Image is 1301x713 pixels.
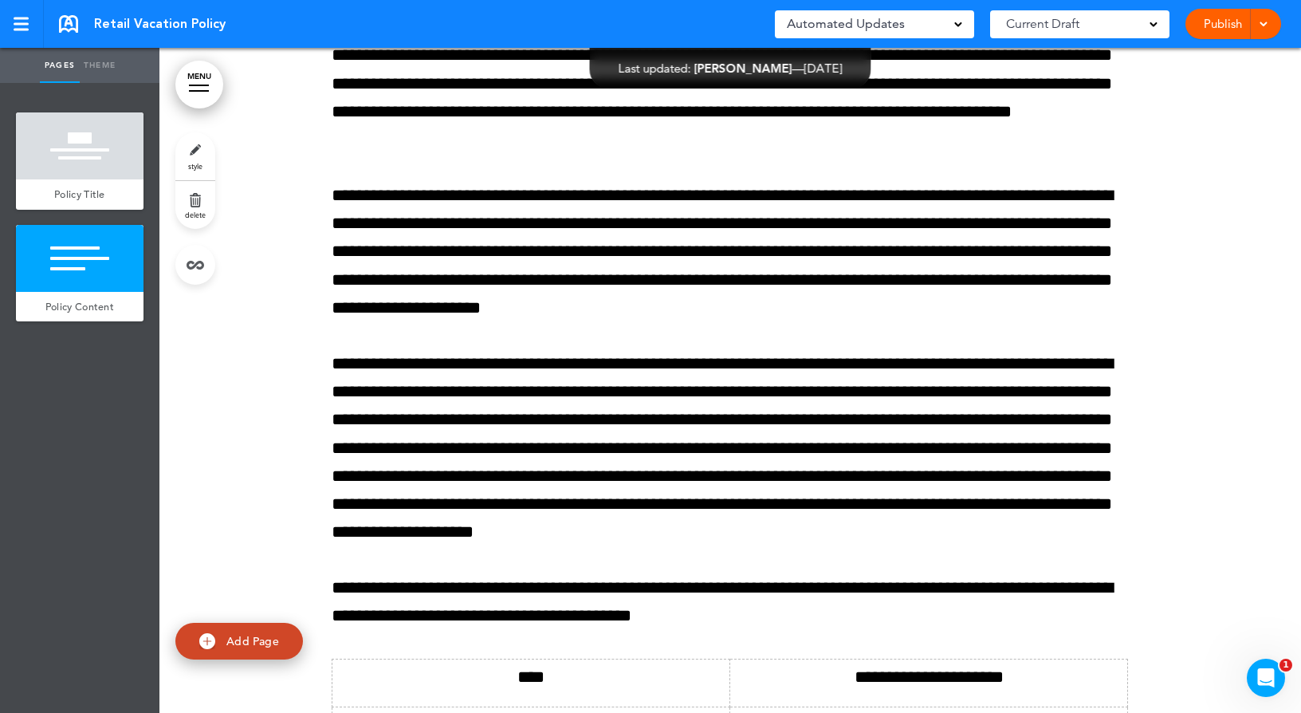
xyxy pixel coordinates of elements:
a: Add Page [175,623,303,660]
a: Publish [1197,9,1248,39]
a: delete [175,181,215,229]
span: [DATE] [804,61,843,76]
a: Policy Content [16,292,143,322]
span: Automated Updates [787,13,905,35]
span: Policy Content [45,300,114,313]
span: Current Draft [1006,13,1079,35]
a: MENU [175,61,223,108]
a: Pages [40,48,80,83]
span: Retail Vacation Policy [94,15,226,33]
span: 1 [1279,659,1292,672]
span: Policy Title [54,187,105,201]
span: [PERSON_NAME] [694,61,792,76]
a: Theme [80,48,120,83]
a: style [175,132,215,180]
span: delete [185,210,206,219]
span: Last updated: [619,61,691,76]
div: — [619,62,843,74]
iframe: Intercom live chat [1247,659,1285,697]
img: add.svg [199,633,215,649]
span: Add Page [226,634,279,648]
a: Policy Title [16,179,143,210]
span: style [188,161,202,171]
